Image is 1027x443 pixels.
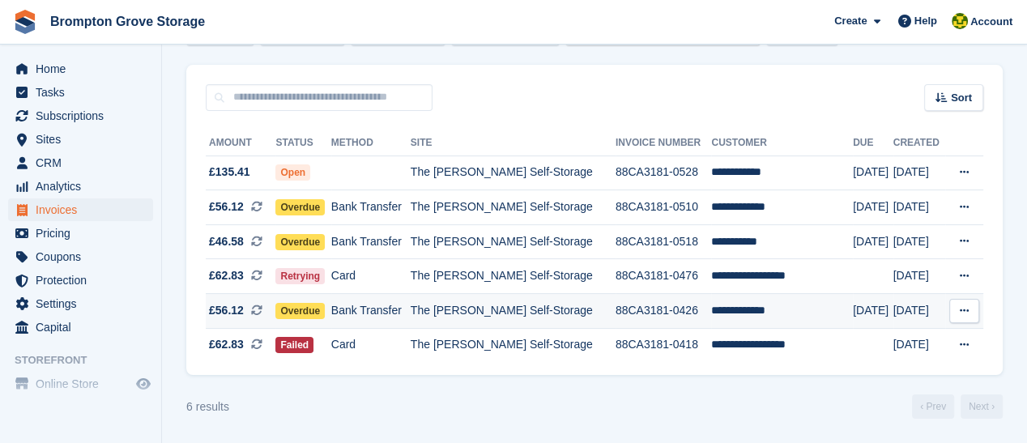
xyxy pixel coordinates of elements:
th: Due [853,130,893,156]
span: £62.83 [209,267,244,284]
td: [DATE] [893,190,945,225]
a: menu [8,81,153,104]
span: Account [970,14,1012,30]
span: Create [834,13,867,29]
td: 88CA3181-0528 [616,155,712,190]
span: Storefront [15,352,161,368]
span: £135.41 [209,164,250,181]
td: Bank Transfer [331,190,411,225]
td: [DATE] [893,259,945,294]
span: Settings [36,292,133,315]
a: menu [8,58,153,80]
td: [DATE] [853,294,893,329]
span: Analytics [36,175,133,198]
span: Invoices [36,198,133,221]
td: [DATE] [893,328,945,362]
span: Sites [36,128,133,151]
td: [DATE] [893,224,945,259]
span: Overdue [275,199,325,215]
a: menu [8,222,153,245]
th: Status [275,130,330,156]
td: [DATE] [853,155,893,190]
a: menu [8,175,153,198]
span: Tasks [36,81,133,104]
a: menu [8,292,153,315]
span: Pricing [36,222,133,245]
th: Site [411,130,616,156]
td: 88CA3181-0476 [616,259,712,294]
a: menu [8,151,153,174]
span: Help [914,13,937,29]
span: Sort [951,90,972,106]
th: Customer [711,130,853,156]
th: Method [331,130,411,156]
div: 6 results [186,398,229,415]
span: Online Store [36,373,133,395]
a: Previous [912,394,954,419]
td: 88CA3181-0426 [616,294,712,329]
span: £62.83 [209,336,244,353]
img: Marie Cavalier [952,13,968,29]
span: Protection [36,269,133,292]
a: menu [8,104,153,127]
td: 88CA3181-0418 [616,328,712,362]
a: menu [8,316,153,339]
a: menu [8,373,153,395]
td: 88CA3181-0518 [616,224,712,259]
td: Card [331,328,411,362]
td: [DATE] [853,190,893,225]
span: Home [36,58,133,80]
span: Capital [36,316,133,339]
td: Bank Transfer [331,224,411,259]
td: Card [331,259,411,294]
span: Retrying [275,268,325,284]
td: The [PERSON_NAME] Self-Storage [411,155,616,190]
td: The [PERSON_NAME] Self-Storage [411,294,616,329]
td: The [PERSON_NAME] Self-Storage [411,224,616,259]
span: Overdue [275,234,325,250]
th: Created [893,130,945,156]
span: Overdue [275,303,325,319]
img: stora-icon-8386f47178a22dfd0bd8f6a31ec36ba5ce8667c1dd55bd0f319d3a0aa187defe.svg [13,10,37,34]
th: Amount [206,130,275,156]
span: Subscriptions [36,104,133,127]
td: 88CA3181-0510 [616,190,712,225]
a: Next [961,394,1003,419]
td: The [PERSON_NAME] Self-Storage [411,190,616,225]
span: Coupons [36,245,133,268]
td: [DATE] [893,294,945,329]
span: £56.12 [209,302,244,319]
a: Brompton Grove Storage [44,8,211,35]
a: menu [8,198,153,221]
span: Failed [275,337,313,353]
th: Invoice Number [616,130,712,156]
nav: Page [909,394,1006,419]
span: £46.58 [209,233,244,250]
span: £56.12 [209,198,244,215]
span: CRM [36,151,133,174]
a: menu [8,128,153,151]
a: menu [8,245,153,268]
span: Open [275,164,310,181]
td: The [PERSON_NAME] Self-Storage [411,328,616,362]
td: [DATE] [893,155,945,190]
td: [DATE] [853,224,893,259]
td: The [PERSON_NAME] Self-Storage [411,259,616,294]
td: Bank Transfer [331,294,411,329]
a: menu [8,269,153,292]
a: Preview store [134,374,153,394]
